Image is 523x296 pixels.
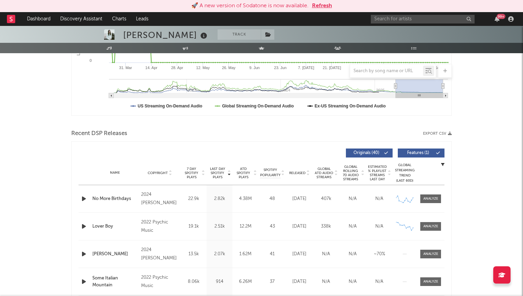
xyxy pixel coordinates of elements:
[71,130,127,138] span: Recent DSP Releases
[92,223,138,230] a: Lover Boy
[368,278,391,285] div: N/A
[141,274,179,290] div: 2022 Psychic Music
[191,2,309,10] div: 🚀 A new version of Sodatone is now available.
[141,191,179,207] div: 2024 [PERSON_NAME]
[288,251,311,258] div: [DATE]
[234,167,253,179] span: ATD Spotify Plays
[182,251,205,258] div: 13.5k
[22,12,55,26] a: Dashboard
[341,195,364,202] div: N/A
[182,195,205,202] div: 22.9k
[341,223,364,230] div: N/A
[260,168,281,178] span: Spotify Popularity
[260,251,284,258] div: 41
[288,223,311,230] div: [DATE]
[92,170,138,175] div: Name
[402,151,434,155] span: Features ( 1 )
[368,195,391,202] div: N/A
[138,104,202,108] text: US Streaming On-Demand Audio
[131,12,153,26] a: Leads
[394,163,415,183] div: Global Streaming Trend (Last 60D)
[90,58,92,63] text: 0
[260,223,284,230] div: 43
[346,149,393,157] button: Originals(40)
[289,171,305,175] span: Released
[218,29,261,40] button: Track
[76,11,81,55] text: Luminate Daily Streams
[368,165,387,181] span: Estimated % Playlist Streams Last Day
[148,171,168,175] span: Copyright
[234,278,257,285] div: 6.26M
[368,223,391,230] div: N/A
[208,167,227,179] span: Last Day Spotify Plays
[208,278,231,285] div: 914
[315,104,386,108] text: Ex-US Streaming On-Demand Audio
[260,278,284,285] div: 37
[314,195,338,202] div: 407k
[182,167,201,179] span: 7 Day Spotify Plays
[182,278,205,285] div: 8.06k
[314,278,338,285] div: N/A
[398,149,444,157] button: Features(1)
[341,251,364,258] div: N/A
[234,251,257,258] div: 1.62M
[371,15,475,23] input: Search for artists
[368,251,391,258] div: ~ 70 %
[350,151,382,155] span: Originals ( 40 )
[350,68,423,74] input: Search by song name or URL
[222,104,294,108] text: Global Streaming On-Demand Audio
[55,12,107,26] a: Discovery Assistant
[234,195,257,202] div: 4.38M
[92,195,138,202] a: No More Birthdays
[423,132,452,136] button: Export CSV
[141,218,179,235] div: 2022 Psychic Music
[92,251,138,258] a: [PERSON_NAME]
[107,12,131,26] a: Charts
[288,278,311,285] div: [DATE]
[208,223,231,230] div: 2.51k
[312,2,332,10] button: Refresh
[341,278,364,285] div: N/A
[341,165,360,181] span: Global Rolling 7D Audio Streams
[314,223,338,230] div: 338k
[497,14,505,19] div: 99 +
[182,223,205,230] div: 19.1k
[314,251,338,258] div: N/A
[141,246,179,262] div: 2024 [PERSON_NAME]
[234,223,257,230] div: 12.2M
[288,195,311,202] div: [DATE]
[92,275,138,288] a: Some Italian Mountain
[314,167,333,179] span: Global ATD Audio Streams
[495,16,499,22] button: 99+
[260,195,284,202] div: 48
[208,251,231,258] div: 2.07k
[208,195,231,202] div: 2.82k
[123,29,209,41] div: [PERSON_NAME]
